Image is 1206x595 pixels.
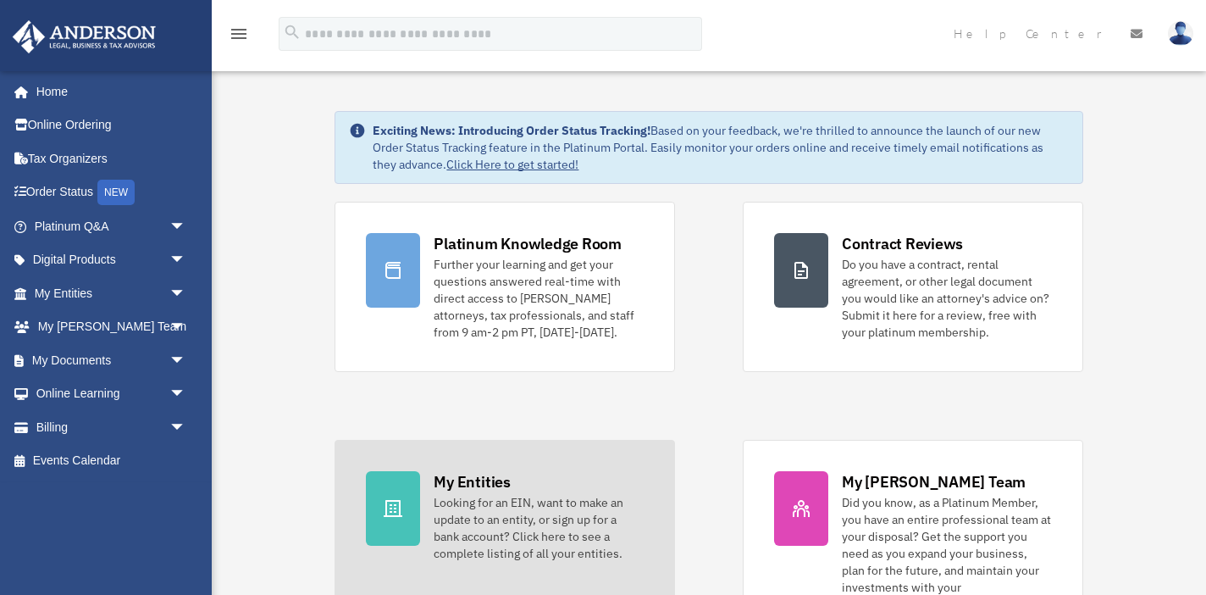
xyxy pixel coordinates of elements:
[842,471,1026,492] div: My [PERSON_NAME] Team
[12,243,212,277] a: Digital Productsarrow_drop_down
[169,310,203,345] span: arrow_drop_down
[446,157,578,172] a: Click Here to get started!
[169,377,203,412] span: arrow_drop_down
[743,202,1083,372] a: Contract Reviews Do you have a contract, rental agreement, or other legal document you would like...
[373,123,650,138] strong: Exciting News: Introducing Order Status Tracking!
[12,209,212,243] a: Platinum Q&Aarrow_drop_down
[229,30,249,44] a: menu
[12,444,212,478] a: Events Calendar
[283,23,301,42] i: search
[12,310,212,344] a: My [PERSON_NAME] Teamarrow_drop_down
[1168,21,1193,46] img: User Pic
[842,233,963,254] div: Contract Reviews
[169,343,203,378] span: arrow_drop_down
[12,276,212,310] a: My Entitiesarrow_drop_down
[12,75,203,108] a: Home
[12,410,212,444] a: Billingarrow_drop_down
[12,142,212,175] a: Tax Organizers
[434,494,644,562] div: Looking for an EIN, want to make an update to an entity, or sign up for a bank account? Click her...
[434,471,510,492] div: My Entities
[169,209,203,244] span: arrow_drop_down
[169,276,203,311] span: arrow_drop_down
[434,256,644,341] div: Further your learning and get your questions answered real-time with direct access to [PERSON_NAM...
[12,108,212,142] a: Online Ordering
[97,180,135,205] div: NEW
[434,233,622,254] div: Platinum Knowledge Room
[373,122,1068,173] div: Based on your feedback, we're thrilled to announce the launch of our new Order Status Tracking fe...
[8,20,161,53] img: Anderson Advisors Platinum Portal
[229,24,249,44] i: menu
[169,410,203,445] span: arrow_drop_down
[842,256,1052,341] div: Do you have a contract, rental agreement, or other legal document you would like an attorney's ad...
[169,243,203,278] span: arrow_drop_down
[12,175,212,210] a: Order StatusNEW
[335,202,675,372] a: Platinum Knowledge Room Further your learning and get your questions answered real-time with dire...
[12,377,212,411] a: Online Learningarrow_drop_down
[12,343,212,377] a: My Documentsarrow_drop_down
